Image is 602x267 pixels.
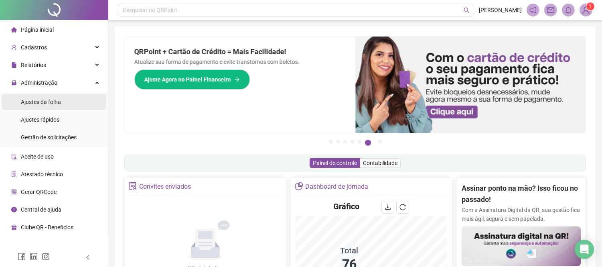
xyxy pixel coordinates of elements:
span: 1 [589,4,592,9]
button: 7 [378,140,382,144]
span: Aceite de uso [21,153,54,160]
button: 6 [365,140,371,146]
span: solution [11,171,17,177]
span: bell [565,6,572,14]
span: Central de ajuda [21,206,61,213]
span: user-add [11,45,17,50]
button: 1 [329,140,333,144]
span: facebook [18,253,26,261]
span: gift [11,224,17,230]
span: Ajustes da folha [21,99,61,105]
span: Gerar QRCode [21,189,57,195]
span: Ajuste Agora no Painel Financeiro [144,75,231,84]
span: [PERSON_NAME] [479,6,522,14]
span: reload [399,204,406,210]
span: linkedin [30,253,38,261]
h2: QRPoint + Cartão de Crédito = Mais Facilidade! [134,46,346,57]
h2: Assinar ponto na mão? Isso ficou no passado! [462,183,581,206]
span: Painel de controle [313,160,357,166]
img: banner%2F02c71560-61a6-44d4-94b9-c8ab97240462.png [462,226,581,266]
span: Atestado técnico [21,171,63,177]
span: mail [547,6,554,14]
div: Open Intercom Messenger [575,240,594,259]
span: Clube QR - Beneficios [21,224,73,230]
span: lock [11,80,17,86]
button: Ajuste Agora no Painel Financeiro [134,69,250,90]
span: Cadastros [21,44,47,51]
span: qrcode [11,189,17,195]
h4: Gráfico [333,201,359,212]
span: Relatórios [21,62,46,68]
span: pie-chart [295,182,303,190]
span: left [85,255,91,260]
span: audit [11,154,17,159]
div: Convites enviados [139,180,191,194]
span: arrow-right [234,77,240,82]
span: Administração [21,79,57,86]
div: Dashboard de jornada [305,180,368,194]
span: home [11,27,17,33]
span: file [11,62,17,68]
button: 5 [358,140,362,144]
button: 3 [343,140,347,144]
span: download [385,204,391,210]
span: instagram [42,253,50,261]
p: Atualize sua forma de pagamento e evite transtornos com boletos. [134,57,346,66]
p: Com a Assinatura Digital da QR, sua gestão fica mais ágil, segura e sem papelada. [462,206,581,223]
img: 68789 [580,4,592,16]
span: notification [529,6,537,14]
span: Contabilidade [363,160,397,166]
button: 4 [351,140,355,144]
span: search [464,7,470,13]
button: 2 [336,140,340,144]
span: info-circle [11,207,17,212]
span: Gestão de solicitações [21,134,77,141]
img: banner%2F75947b42-3b94-469c-a360-407c2d3115d7.png [355,37,586,133]
sup: Atualize o seu contato no menu Meus Dados [586,2,594,10]
span: Página inicial [21,26,54,33]
span: Ajustes rápidos [21,116,59,123]
span: solution [129,182,137,190]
